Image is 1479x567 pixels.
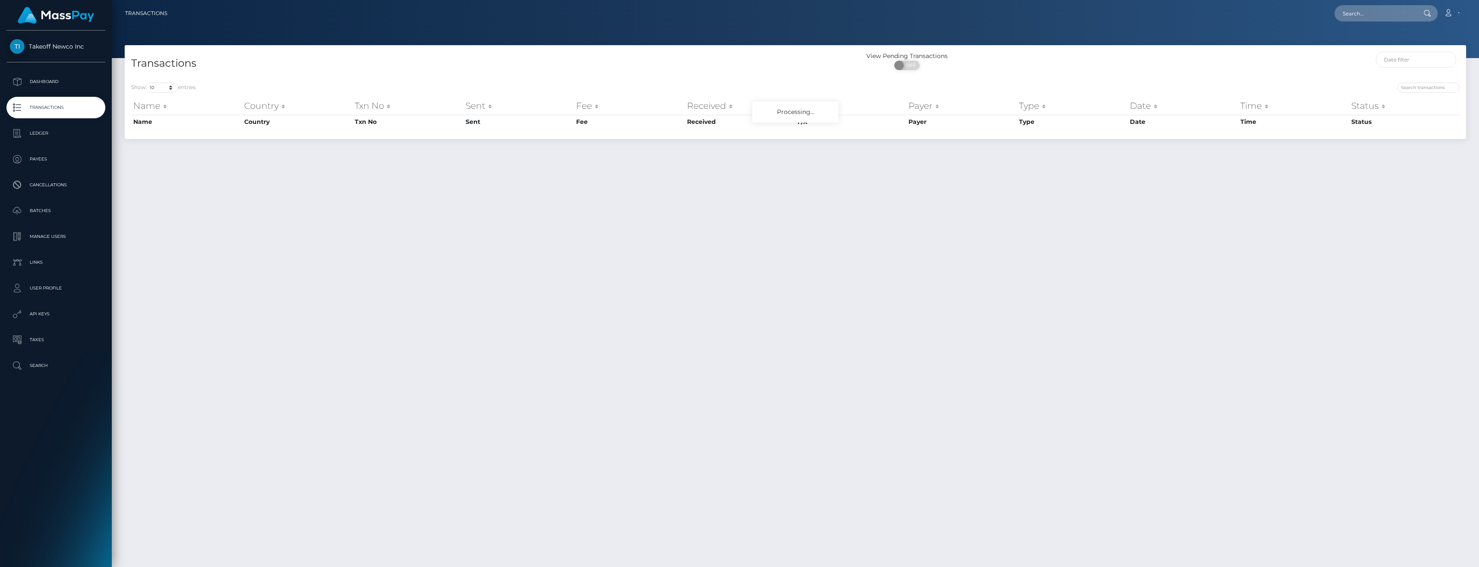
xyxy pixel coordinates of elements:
[574,97,685,114] th: Fee
[1349,115,1460,129] th: Status
[685,115,796,129] th: Received
[131,97,242,114] th: Name
[1238,97,1349,114] th: Time
[6,123,105,144] a: Ledger
[10,333,102,346] p: Taxes
[795,52,1019,61] div: View Pending Transactions
[685,97,796,114] th: Received
[10,359,102,372] p: Search
[906,97,1017,114] th: Payer
[463,115,574,129] th: Sent
[10,230,102,243] p: Manage Users
[6,200,105,222] a: Batches
[10,282,102,295] p: User Profile
[1335,5,1415,22] input: Search...
[10,179,102,191] p: Cancellations
[18,7,94,24] img: MassPay Logo
[752,102,838,123] div: Processing...
[131,56,789,71] h4: Transactions
[242,115,353,129] th: Country
[10,101,102,114] p: Transactions
[463,97,574,114] th: Sent
[125,4,167,22] a: Transactions
[1128,115,1239,129] th: Date
[795,97,906,114] th: F/X
[6,148,105,170] a: Payees
[6,97,105,118] a: Transactions
[1397,83,1460,92] input: Search transactions
[6,252,105,273] a: Links
[10,75,102,88] p: Dashboard
[10,308,102,320] p: API Keys
[6,174,105,196] a: Cancellations
[10,127,102,140] p: Ledger
[1238,115,1349,129] th: Time
[131,115,242,129] th: Name
[795,115,906,129] th: F/X
[6,71,105,92] a: Dashboard
[6,355,105,376] a: Search
[6,226,105,247] a: Manage Users
[899,61,921,70] span: OFF
[1128,97,1239,114] th: Date
[6,329,105,351] a: Taxes
[6,303,105,325] a: API Keys
[1349,97,1460,114] th: Status
[10,153,102,166] p: Payees
[10,204,102,217] p: Batches
[10,256,102,269] p: Links
[353,97,463,114] th: Txn No
[906,115,1017,129] th: Payer
[10,39,25,54] img: Takeoff Newco Inc
[353,115,463,129] th: Txn No
[574,115,685,129] th: Fee
[131,83,196,92] label: Show entries
[1017,115,1128,129] th: Type
[6,43,105,50] span: Takeoff Newco Inc
[6,277,105,299] a: User Profile
[1017,97,1128,114] th: Type
[1376,52,1457,68] input: Date filter
[242,97,353,114] th: Country
[146,83,178,92] select: Showentries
